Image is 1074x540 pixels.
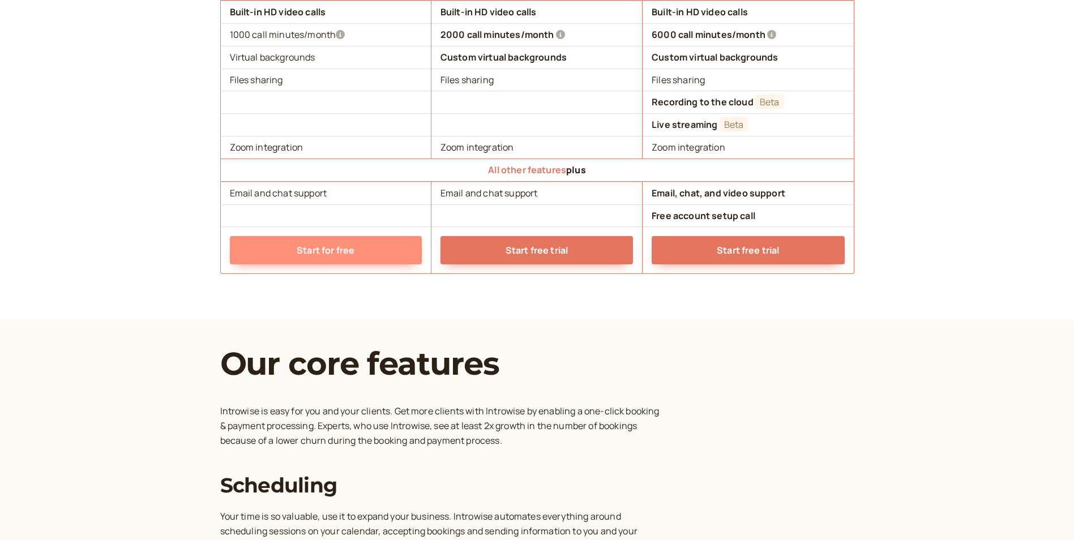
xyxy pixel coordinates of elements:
[652,51,778,63] b: Custom virtual backgrounds
[220,23,431,46] td: 1000 call minutes/month
[720,117,748,132] span: Beta
[220,68,431,91] td: Files sharing
[643,68,854,91] td: Files sharing
[220,346,854,382] h1: Our core features
[230,236,422,264] a: Start for free
[220,136,431,158] td: Zoom integration
[230,6,326,18] b: Built-in HD video calls
[431,68,643,91] td: Files sharing
[1017,486,1074,540] iframe: Chat Widget
[220,404,662,448] p: Introwise is easy for you and your clients. Get more clients with Introwise by enabling a one-cli...
[488,164,566,176] a: All other features
[652,187,785,199] b: Email, chat, and video support
[431,182,643,204] td: Email and chat support
[643,136,854,158] td: Zoom integration
[652,6,748,18] b: Built-in HD video calls
[755,95,784,109] span: Beta
[431,136,643,158] td: Zoom integration
[220,46,431,68] td: Virtual backgrounds
[488,164,586,176] b: plus
[652,96,754,108] b: Recording to the cloud
[440,28,554,41] b: 2000 call minutes/month
[652,236,844,264] a: Start free trial
[440,236,633,264] a: Start free trial
[440,51,567,63] b: Custom virtual backgrounds
[652,209,755,222] b: Free account setup call
[440,6,537,18] b: Built-in HD video calls
[652,28,765,41] b: 6000 call minutes/month
[220,182,431,204] td: Email and chat support
[652,118,717,131] b: Live streaming
[220,473,854,498] h2: Scheduling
